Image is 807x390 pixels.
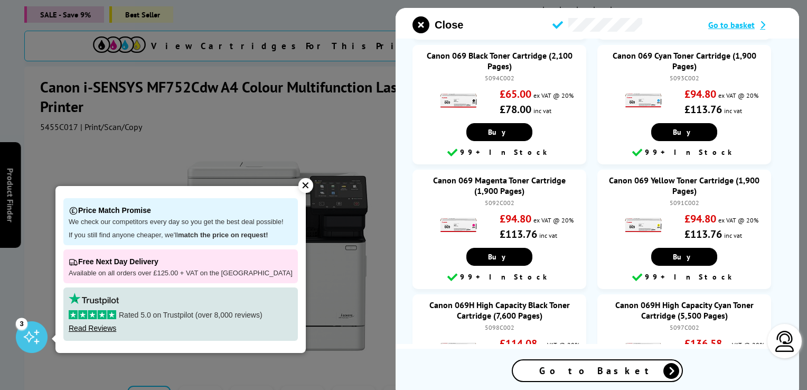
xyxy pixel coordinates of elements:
a: Canon 069H High Capacity Cyan Toner Cartridge (5,500 Pages) [615,300,754,321]
div: 5091C002 [608,199,761,207]
div: 5097C002 [608,323,761,331]
img: Canon 069H High Capacity Black Toner Cartridge (7,600 Pages) [440,331,477,368]
span: inc vat [539,231,557,239]
a: Go to basket [708,20,782,30]
a: Canon 069 Yellow Toner Cartridge (1,900 Pages) [609,175,759,196]
p: If you still find anyone cheaper, we'll [69,231,293,240]
span: ex VAT @ 20% [533,91,574,99]
p: We check our competitors every day so you get the best deal possible! [69,218,293,227]
span: inc vat [533,107,551,115]
span: ex VAT @ 20% [718,216,758,224]
div: 99+ In Stock [418,271,581,284]
strong: £113.76 [684,227,722,241]
div: 99+ In Stock [603,271,766,284]
a: Canon 069 Cyan Toner Cartridge (1,900 Pages) [613,50,756,71]
a: Read Reviews [69,324,116,332]
strong: £113.76 [684,103,722,116]
span: Buy [488,127,511,137]
div: 5094C002 [423,74,576,82]
img: Canon 069H High Capacity Cyan Toner Cartridge (5,500 Pages) [625,331,662,368]
img: trustpilot rating [69,293,119,305]
strong: £136.58 [684,337,722,350]
strong: match the price on request! [178,231,268,239]
span: Go to Basket [539,365,655,377]
span: ex VAT @ 20% [533,216,574,224]
span: Buy [673,252,696,262]
p: Available on all orders over £125.00 + VAT on the [GEOGRAPHIC_DATA] [69,269,293,278]
span: ex VAT @ 20% [718,91,758,99]
img: Canon 069 Magenta Toner Cartridge (1,900 Pages) [440,207,477,244]
span: Buy [673,127,696,137]
img: Canon 069 Yellow Toner Cartridge (1,900 Pages) [625,207,662,244]
strong: £65.00 [500,87,531,101]
span: inc vat [724,107,742,115]
span: Buy [488,252,511,262]
button: close modal [412,16,463,33]
img: user-headset-light.svg [774,331,795,352]
strong: £94.80 [684,212,716,226]
span: Close [435,19,463,31]
span: ex VAT @ 20% [724,341,764,349]
div: 99+ In Stock [603,146,766,159]
p: Rated 5.0 on Trustpilot (over 8,000 reviews) [69,310,293,320]
div: 99+ In Stock [418,146,581,159]
a: Go to Basket [512,359,683,382]
div: 5093C002 [608,74,761,82]
strong: £94.80 [684,87,716,101]
div: 5092C002 [423,199,576,207]
p: Free Next Day Delivery [69,255,293,269]
a: Canon 069H High Capacity Black Toner Cartridge (7,600 Pages) [429,300,570,321]
strong: £94.80 [500,212,531,226]
div: 3 [16,318,27,329]
span: inc vat [724,231,742,239]
img: Canon 069 Cyan Toner Cartridge (1,900 Pages) [625,82,662,119]
strong: £113.76 [500,227,537,241]
strong: £78.00 [500,103,531,116]
span: Go to basket [708,20,755,30]
img: stars-5.svg [69,310,116,319]
div: 5098C002 [423,323,576,331]
a: Canon 069 Black Toner Cartridge (2,100 Pages) [427,50,573,71]
a: Canon 069 Magenta Toner Cartridge (1,900 Pages) [433,175,566,196]
div: ✕ [298,178,313,193]
img: Canon 069 Black Toner Cartridge (2,100 Pages) [440,82,477,119]
strong: £114.08 [500,337,537,350]
span: ex VAT @ 20% [539,341,579,349]
p: Price Match Promise [69,203,293,218]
